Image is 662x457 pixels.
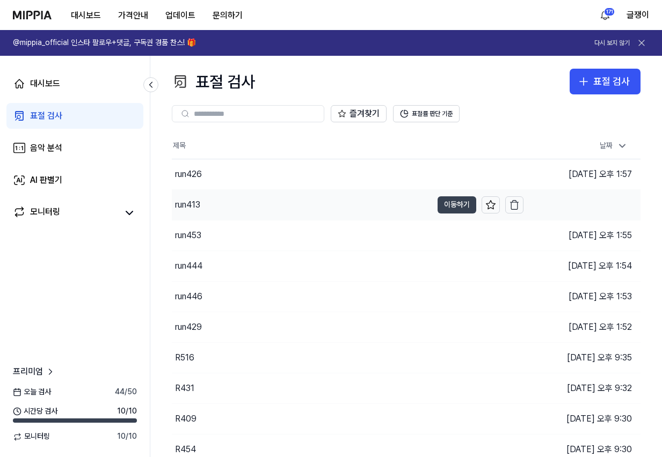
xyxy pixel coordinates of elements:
div: R409 [175,412,197,425]
td: [DATE] 오후 1:54 [523,250,641,281]
img: logo [13,11,52,19]
div: R516 [175,351,194,364]
th: 제목 [172,133,523,159]
button: 즐겨찾기 [331,105,387,122]
button: 표절 검사 [570,69,641,94]
td: [DATE] 오후 1:57 [523,159,641,189]
a: 업데이트 [157,1,204,30]
div: 표절 검사 [30,109,62,122]
td: [DATE] 오후 9:32 [523,373,641,403]
div: 대시보드 [30,77,60,90]
td: [DATE] 오후 9:35 [523,342,641,373]
span: 10 / 10 [117,431,137,442]
button: 표절률 판단 기준 [393,105,460,122]
button: 알림171 [596,6,614,24]
button: 문의하기 [204,5,251,26]
a: 모니터링 [13,205,118,220]
div: run444 [175,260,202,272]
a: 표절 검사 [6,103,143,129]
div: run453 [175,229,201,242]
span: 10 / 10 [117,406,137,417]
div: R431 [175,382,194,395]
a: 음악 분석 [6,135,143,161]
a: AI 판별기 [6,167,143,193]
div: run413 [175,198,200,211]
a: 프리미엄 [13,365,56,378]
button: 글쟁이 [627,9,649,21]
td: [DATE] 오후 1:57 [523,189,641,220]
img: 알림 [599,9,612,21]
td: [DATE] 오후 1:55 [523,220,641,250]
div: 모니터링 [30,205,60,220]
button: 이동하기 [438,196,476,213]
div: 표절 검사 [172,69,255,94]
div: run429 [175,321,202,334]
td: [DATE] 오후 1:52 [523,312,641,342]
div: 음악 분석 [30,142,62,154]
td: [DATE] 오후 9:30 [523,403,641,434]
button: 가격안내 [110,5,157,26]
td: [DATE] 오후 1:53 [523,281,641,312]
div: 171 [604,8,615,16]
span: 44 / 50 [115,387,137,397]
div: 표절 검사 [593,74,630,90]
a: 대시보드 [6,71,143,97]
div: 날짜 [595,137,632,154]
div: R454 [175,443,196,456]
span: 프리미엄 [13,365,43,378]
span: 오늘 검사 [13,387,51,397]
h1: @mippia_official 인스타 팔로우+댓글, 구독권 경품 찬스! 🎁 [13,38,196,48]
button: 대시보드 [62,5,110,26]
span: 시간당 검사 [13,406,57,417]
button: 다시 보지 않기 [594,39,630,48]
div: run426 [175,168,202,181]
div: run446 [175,290,202,303]
div: AI 판별기 [30,174,62,187]
span: 모니터링 [13,431,50,442]
button: 업데이트 [157,5,204,26]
